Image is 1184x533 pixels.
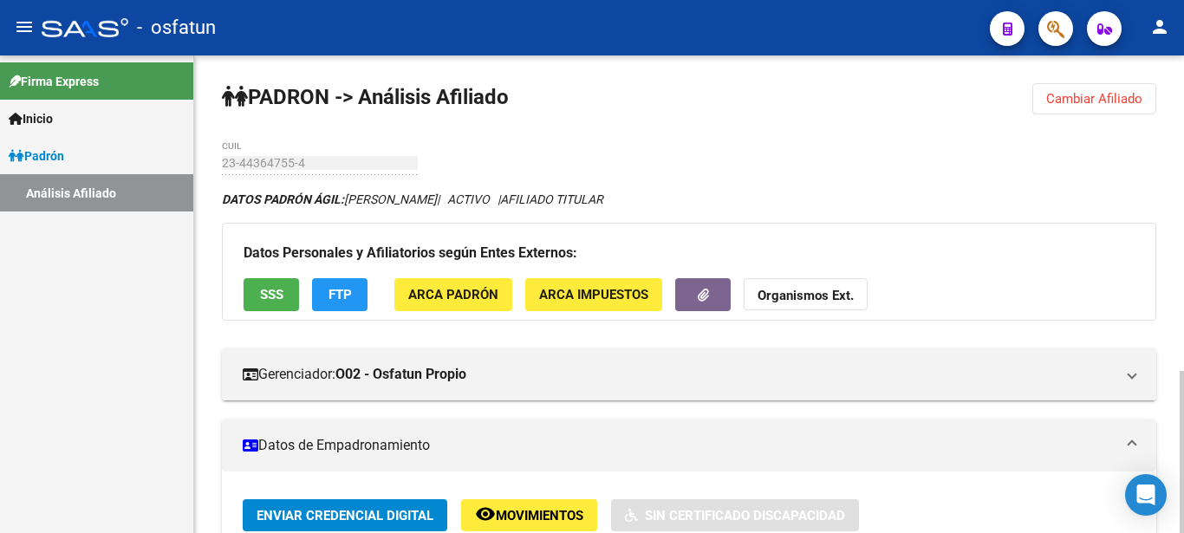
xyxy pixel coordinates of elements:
[1032,83,1156,114] button: Cambiar Afiliado
[394,278,512,310] button: ARCA Padrón
[222,419,1156,471] mat-expansion-panel-header: Datos de Empadronamiento
[222,192,603,206] i: | ACTIVO |
[496,508,583,523] span: Movimientos
[1125,474,1167,516] div: Open Intercom Messenger
[312,278,368,310] button: FTP
[475,504,496,524] mat-icon: remove_red_eye
[9,72,99,91] span: Firma Express
[243,436,1115,455] mat-panel-title: Datos de Empadronamiento
[461,499,597,531] button: Movimientos
[244,278,299,310] button: SSS
[243,365,1115,384] mat-panel-title: Gerenciador:
[9,146,64,166] span: Padrón
[744,278,868,310] button: Organismos Ext.
[539,288,648,303] span: ARCA Impuestos
[222,192,344,206] strong: DATOS PADRÓN ÁGIL:
[9,109,53,128] span: Inicio
[260,288,283,303] span: SSS
[222,85,509,109] strong: PADRON -> Análisis Afiliado
[1149,16,1170,37] mat-icon: person
[500,192,603,206] span: AFILIADO TITULAR
[257,508,433,523] span: Enviar Credencial Digital
[244,241,1135,265] h3: Datos Personales y Afiliatorios según Entes Externos:
[645,508,845,523] span: Sin Certificado Discapacidad
[1046,91,1142,107] span: Cambiar Afiliado
[335,365,466,384] strong: O02 - Osfatun Propio
[525,278,662,310] button: ARCA Impuestos
[243,499,447,531] button: Enviar Credencial Digital
[14,16,35,37] mat-icon: menu
[329,288,352,303] span: FTP
[222,348,1156,400] mat-expansion-panel-header: Gerenciador:O02 - Osfatun Propio
[137,9,216,47] span: - osfatun
[408,288,498,303] span: ARCA Padrón
[222,192,437,206] span: [PERSON_NAME]
[758,289,854,304] strong: Organismos Ext.
[611,499,859,531] button: Sin Certificado Discapacidad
